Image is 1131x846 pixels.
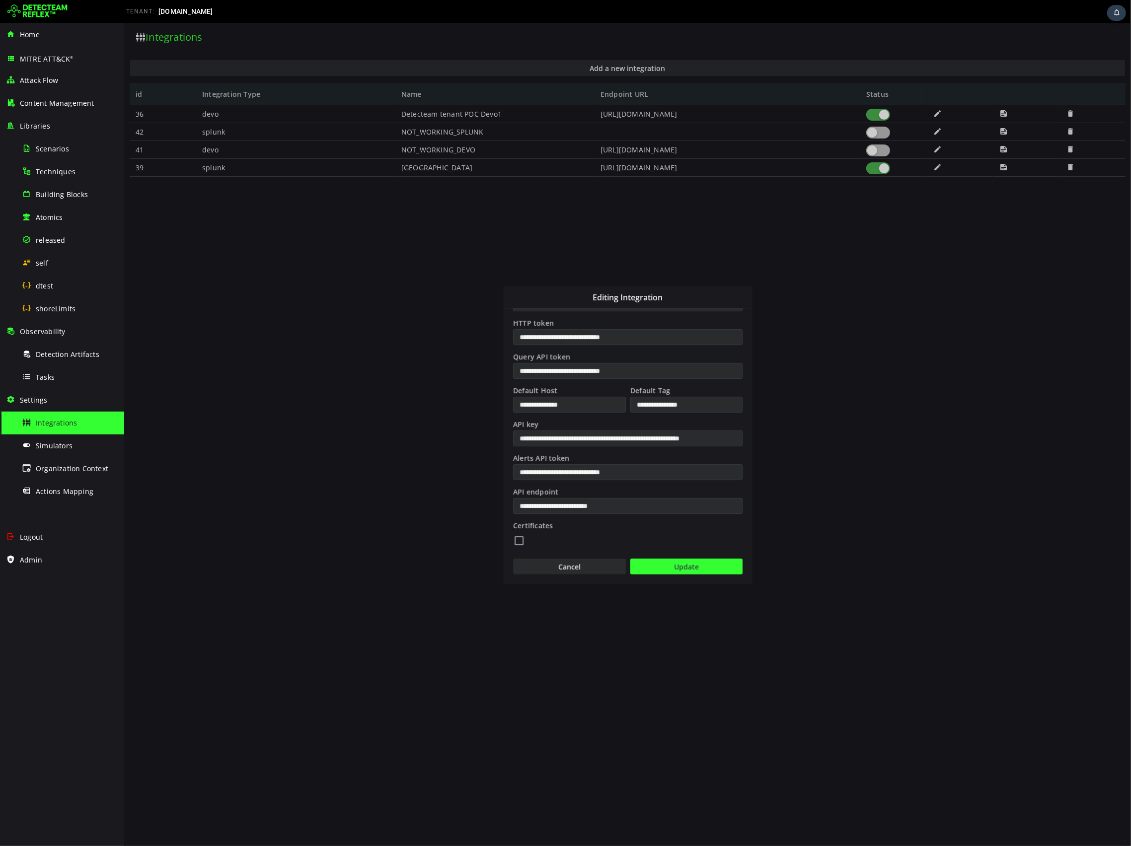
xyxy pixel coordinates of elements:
[20,54,74,64] span: MITRE ATT&CK
[20,555,42,564] span: Admin
[20,30,40,39] span: Home
[20,75,58,85] span: Attack Flow
[158,7,213,15] span: [DOMAIN_NAME]
[388,463,619,474] label: API endpoint
[379,263,628,562] div: Add a new Integration
[388,395,619,406] label: API key
[36,281,53,290] span: dtest
[388,328,619,339] label: Query API token
[36,372,55,382] span: Tasks
[36,235,66,245] span: released
[388,496,619,507] label: Certificates
[388,429,619,440] label: Alerts API token
[20,98,94,108] span: Content Management
[36,144,69,153] span: Scenarios
[36,487,93,496] span: Actions Mapping
[7,3,68,19] img: Detecteam logo
[388,361,503,372] label: Default Host
[379,263,628,285] div: Editing Integration
[36,167,75,176] span: Techniques
[505,361,619,372] label: Default Tag
[20,121,50,131] span: Libraries
[36,190,88,199] span: Building Blocks
[36,441,73,450] span: Simulators
[388,294,619,305] label: HTTP token
[20,327,66,336] span: Observability
[36,304,75,313] span: shoreLimits
[36,418,77,427] span: Integrations
[126,8,154,15] span: TENANT:
[20,532,43,542] span: Logout
[389,536,502,552] button: Cancel
[1107,5,1126,21] div: Task Notifications
[36,212,63,222] span: Atomics
[20,395,48,405] span: Settings
[36,350,99,359] span: Detection Artifacts
[36,464,108,473] span: Organization Context
[506,536,618,552] button: Update
[36,258,48,268] span: self
[70,55,73,60] sup: ®
[389,509,401,525] button: Certificates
